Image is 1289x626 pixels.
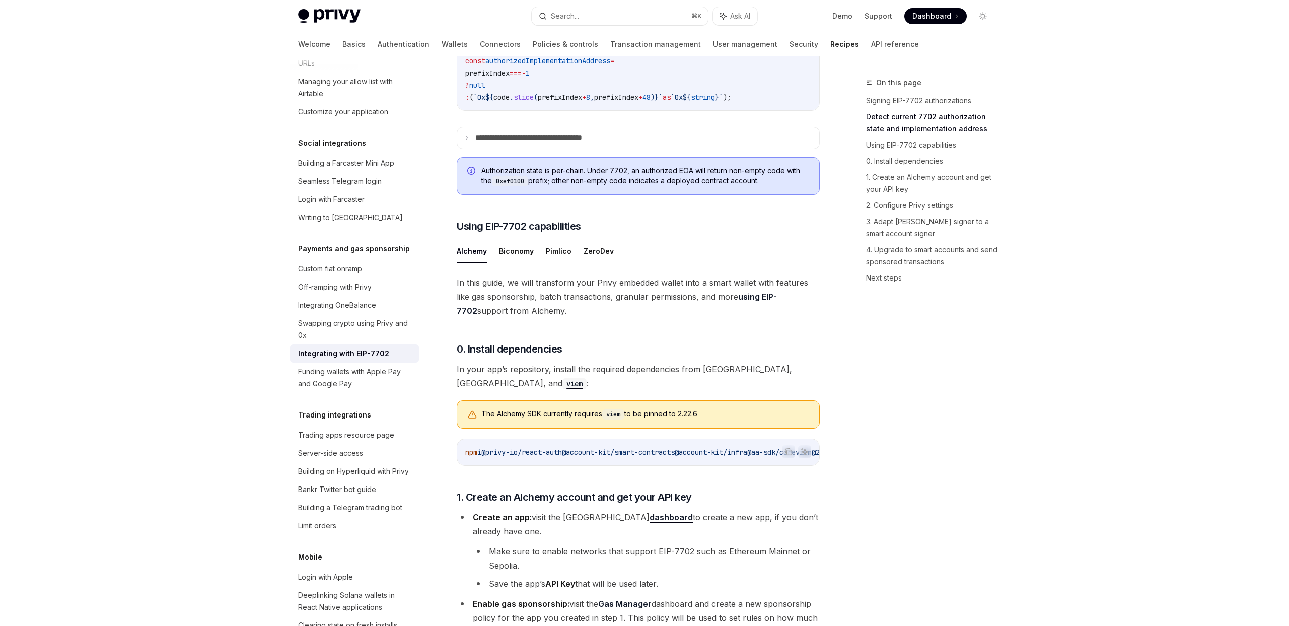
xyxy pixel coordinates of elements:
a: Policies & controls [533,32,598,56]
li: Save the app’s that will be used later. [473,577,820,591]
a: Building on Hyperliquid with Privy [290,462,419,480]
div: Writing to [GEOGRAPHIC_DATA] [298,212,403,224]
button: Search...⌘K [532,7,708,25]
a: Custom fiat onramp [290,260,419,278]
span: viem@2.22.6 [796,448,840,457]
a: Login with Farcaster [290,190,419,208]
span: === [510,68,522,78]
a: Customize your application [290,103,419,121]
span: i [477,448,481,457]
a: Swapping crypto using Privy and 0x [290,314,419,344]
span: ` [719,93,723,102]
div: Building on Hyperliquid with Privy [298,465,409,477]
a: Login with Apple [290,568,419,586]
a: Writing to [GEOGRAPHIC_DATA] [290,208,419,227]
div: Integrating OneBalance [298,299,376,311]
a: Building a Farcaster Mini App [290,154,419,172]
a: Building a Telegram trading bot [290,499,419,517]
h5: Trading integrations [298,409,371,421]
a: Integrating OneBalance [290,296,419,314]
a: Integrating with EIP-7702 [290,344,419,363]
a: 4. Upgrade to smart accounts and send sponsored transactions [866,242,999,270]
div: Seamless Telegram login [298,175,382,187]
span: . [510,93,514,102]
span: 8 [586,93,590,102]
a: Connectors [480,32,521,56]
span: } [715,93,719,102]
span: 0. Install dependencies [457,342,562,356]
a: Recipes [830,32,859,56]
span: , [590,93,594,102]
a: Using EIP-7702 capabilities [866,137,999,153]
div: Swapping crypto using Privy and 0x [298,317,413,341]
div: Off-ramping with Privy [298,281,372,293]
img: light logo [298,9,361,23]
span: @account-kit/smart-contracts [562,448,675,457]
span: ` [659,93,663,102]
span: `0x [671,93,683,102]
span: ? [465,81,469,90]
span: = [610,56,614,65]
span: 1 [526,68,530,78]
a: API reference [871,32,919,56]
div: Building a Farcaster Mini App [298,157,394,169]
a: Funding wallets with Apple Pay and Google Pay [290,363,419,393]
span: ${ [485,93,493,102]
div: Login with Farcaster [298,193,365,205]
span: as [663,93,671,102]
span: 48 [642,93,651,102]
a: Demo [832,11,852,21]
a: Off-ramping with Privy [290,278,419,296]
span: ${ [683,93,691,102]
span: prefixIndex [465,68,510,78]
a: Security [790,32,818,56]
a: Next steps [866,270,999,286]
span: : [465,93,469,102]
span: Authorization state is per-chain. Under 7702, an authorized EOA will return non-empty code with t... [481,166,809,186]
span: Ask AI [730,11,750,21]
a: Bankr Twitter bot guide [290,480,419,499]
a: dashboard [650,512,693,523]
span: ( [534,93,538,102]
h5: Payments and gas sponsorship [298,243,410,255]
a: Seamless Telegram login [290,172,419,190]
span: visit the [GEOGRAPHIC_DATA] to create a new app, if you don’t already have one. [473,512,818,536]
span: 1. Create an Alchemy account and get your API key [457,490,692,504]
span: slice [514,93,534,102]
a: 0. Install dependencies [866,153,999,169]
span: } [655,93,659,102]
button: Alchemy [457,239,487,263]
a: Wallets [442,32,468,56]
span: null [469,81,485,90]
a: Welcome [298,32,330,56]
span: + [582,93,586,102]
div: Deeplinking Solana wallets in React Native applications [298,589,413,613]
code: viem [602,409,624,420]
a: Managing your allow list with Airtable [290,73,419,103]
a: Signing EIP-7702 authorizations [866,93,999,109]
div: Server-side access [298,447,363,459]
a: Basics [342,32,366,56]
strong: Create an app: [473,512,532,522]
button: Biconomy [499,239,534,263]
span: - [522,68,526,78]
a: 2. Configure Privy settings [866,197,999,214]
button: Ask AI [798,445,811,458]
button: Toggle dark mode [975,8,991,24]
a: Server-side access [290,444,419,462]
a: User management [713,32,777,56]
a: Trading apps resource page [290,426,419,444]
span: prefixIndex [538,93,582,102]
span: Dashboard [912,11,951,21]
a: viem [562,378,587,388]
a: 3. Adapt [PERSON_NAME] signer to a smart account signer [866,214,999,242]
div: Limit orders [298,520,336,532]
a: Dashboard [904,8,967,24]
span: + [638,93,642,102]
code: 0xef0100 [492,176,528,186]
span: ( [469,93,473,102]
strong: API Key [545,579,575,589]
span: @privy-io/react-auth [481,448,562,457]
button: Copy the contents from the code block [782,445,795,458]
div: Building a Telegram trading bot [298,502,402,514]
